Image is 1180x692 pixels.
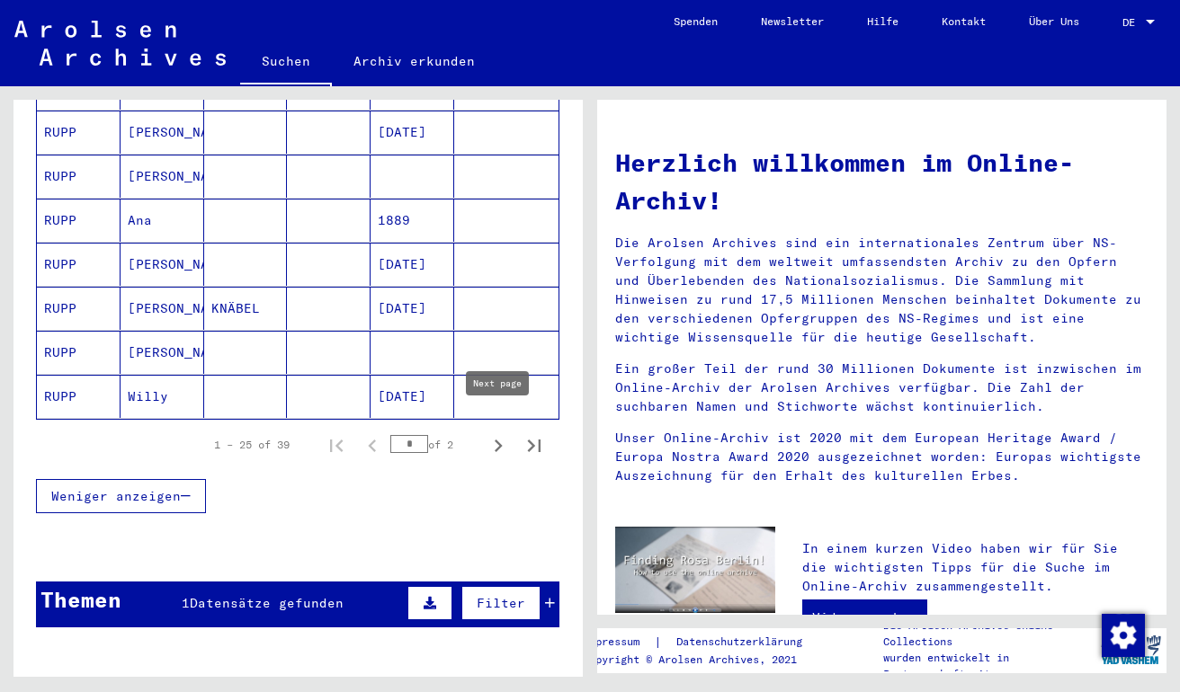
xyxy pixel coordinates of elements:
button: Filter [461,586,541,620]
p: Die Arolsen Archives Online-Collections [883,617,1095,650]
mat-cell: [PERSON_NAME] [121,243,204,286]
span: Datensätze gefunden [190,595,344,611]
a: Suchen [240,40,332,86]
mat-cell: [PERSON_NAME] [121,331,204,374]
button: First page [318,427,354,463]
mat-cell: [PERSON_NAME] [121,111,204,154]
img: Arolsen_neg.svg [14,21,226,66]
mat-cell: 1889 [371,199,454,242]
mat-cell: [DATE] [371,375,454,418]
button: Previous page [354,427,390,463]
mat-cell: RUPP [37,155,121,198]
span: 1 [182,595,190,611]
p: In einem kurzen Video haben wir für Sie die wichtigsten Tipps für die Suche im Online-Archiv zusa... [802,539,1149,596]
div: Zustimmung ändern [1101,613,1144,656]
img: video.jpg [615,527,775,614]
mat-cell: RUPP [37,331,121,374]
a: Video ansehen [802,599,927,635]
span: Filter [477,595,525,611]
a: Impressum [583,633,654,652]
mat-cell: RUPP [37,375,121,418]
mat-cell: Willy [121,375,204,418]
img: yv_logo.png [1097,627,1165,672]
p: Unser Online-Archiv ist 2020 mit dem European Heritage Award / Europa Nostra Award 2020 ausgezeic... [615,429,1149,485]
img: Zustimmung ändern [1102,614,1145,657]
p: wurden entwickelt in Partnerschaft mit [883,650,1095,682]
div: of 2 [390,436,480,453]
mat-cell: RUPP [37,111,121,154]
div: | [583,633,824,652]
a: Datenschutzerklärung [662,633,824,652]
mat-cell: KNÄBEL [204,287,288,330]
mat-cell: RUPP [37,243,121,286]
button: Weniger anzeigen [36,479,206,513]
h1: Herzlich willkommen im Online-Archiv! [615,144,1149,219]
p: Die Arolsen Archives sind ein internationales Zentrum über NS-Verfolgung mit dem weltweit umfasse... [615,234,1149,347]
button: Next page [480,427,516,463]
mat-cell: RUPP [37,287,121,330]
button: Last page [516,427,552,463]
mat-cell: [DATE] [371,287,454,330]
mat-cell: Ana [121,199,204,242]
mat-cell: [DATE] [371,111,454,154]
div: 1 – 25 of 39 [214,437,290,453]
mat-cell: RUPP [37,199,121,242]
mat-cell: [PERSON_NAME] [121,155,204,198]
div: Themen [40,583,121,616]
p: Copyright © Arolsen Archives, 2021 [583,652,824,668]
span: Weniger anzeigen [51,488,181,504]
a: Archiv erkunden [332,40,496,83]
p: Ein großer Teil der rund 30 Millionen Dokumente ist inzwischen im Online-Archiv der Arolsen Archi... [615,359,1149,416]
mat-cell: [DATE] [371,243,454,286]
span: DE [1122,16,1142,29]
mat-cell: [PERSON_NAME] [121,287,204,330]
